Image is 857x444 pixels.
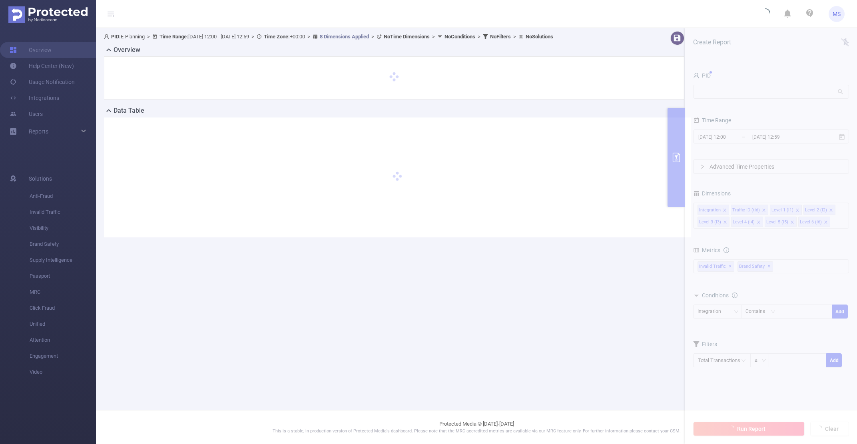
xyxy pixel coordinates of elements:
a: Overview [10,42,52,58]
a: Reports [29,123,48,139]
span: Supply Intelligence [30,252,96,268]
a: Usage Notification [10,74,75,90]
b: No Conditions [444,34,475,40]
p: This is a stable, in production version of Protected Media's dashboard. Please note that the MRC ... [116,428,837,435]
span: > [145,34,152,40]
span: Reports [29,128,48,135]
span: Attention [30,332,96,348]
span: Click Fraud [30,300,96,316]
span: Brand Safety [30,236,96,252]
i: icon: loading [761,8,770,20]
img: Protected Media [8,6,88,23]
span: > [430,34,437,40]
span: > [249,34,257,40]
u: 8 Dimensions Applied [320,34,369,40]
a: Help Center (New) [10,58,74,74]
span: > [305,34,313,40]
span: Unified [30,316,96,332]
span: MS [833,6,841,22]
span: Engagement [30,348,96,364]
span: > [511,34,518,40]
a: Integrations [10,90,59,106]
span: Passport [30,268,96,284]
span: Video [30,364,96,380]
b: Time Zone: [264,34,290,40]
b: PID: [111,34,121,40]
b: Time Range: [159,34,188,40]
span: Anti-Fraud [30,188,96,204]
span: > [369,34,377,40]
i: icon: user [104,34,111,39]
span: Solutions [29,171,52,187]
span: E-Planning [DATE] 12:00 - [DATE] 12:59 +00:00 [104,34,553,40]
span: Visibility [30,220,96,236]
span: > [475,34,483,40]
h2: Overview [114,45,140,55]
b: No Time Dimensions [384,34,430,40]
span: MRC [30,284,96,300]
span: Invalid Traffic [30,204,96,220]
b: No Filters [490,34,511,40]
footer: Protected Media © [DATE]-[DATE] [96,410,857,444]
a: Users [10,106,43,122]
h2: Data Table [114,106,144,115]
b: No Solutions [526,34,553,40]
